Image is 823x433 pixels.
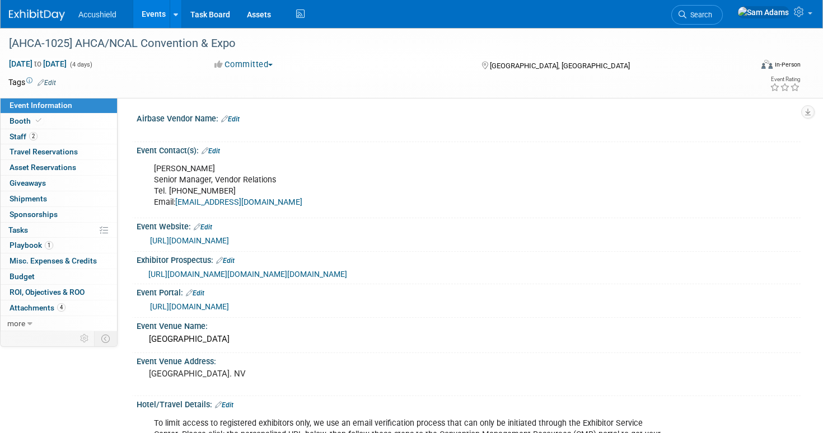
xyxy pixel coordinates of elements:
[770,77,800,82] div: Event Rating
[137,252,801,266] div: Exhibitor Prospectus:
[1,160,117,175] a: Asset Reservations
[148,270,347,279] a: [URL][DOMAIN_NAME][DOMAIN_NAME][DOMAIN_NAME]
[10,101,72,110] span: Event Information
[186,289,204,297] a: Edit
[95,331,118,346] td: Toggle Event Tabs
[137,318,801,332] div: Event Venue Name:
[10,163,76,172] span: Asset Reservations
[146,158,673,214] div: [PERSON_NAME] Senior Manager, Vendor Relations Tel. [PHONE_NUMBER] Email:
[761,60,773,69] img: Format-Inperson.png
[5,34,733,54] div: [AHCA-1025] AHCA/NCAL Convention & Expo
[10,194,47,203] span: Shipments
[137,396,801,411] div: Hotel/Travel Details:
[57,303,66,312] span: 4
[10,147,78,156] span: Travel Reservations
[150,236,229,245] a: [URL][DOMAIN_NAME]
[1,144,117,159] a: Travel Reservations
[75,331,95,346] td: Personalize Event Tab Strip
[10,241,53,250] span: Playbook
[215,401,233,409] a: Edit
[1,223,117,238] a: Tasks
[1,129,117,144] a: Staff2
[78,10,116,19] span: Accushield
[7,319,25,328] span: more
[1,269,117,284] a: Budget
[221,115,240,123] a: Edit
[137,218,801,233] div: Event Website:
[137,353,801,367] div: Event Venue Address:
[32,59,43,68] span: to
[737,6,789,18] img: Sam Adams
[149,369,401,379] pre: [GEOGRAPHIC_DATA]. NV
[1,285,117,300] a: ROI, Objectives & ROO
[10,132,38,141] span: Staff
[1,191,117,206] a: Shipments
[1,207,117,222] a: Sponsorships
[194,223,212,231] a: Edit
[8,77,56,88] td: Tags
[671,5,723,25] a: Search
[10,210,58,219] span: Sponsorships
[137,110,801,125] div: Airbase Vendor Name:
[29,132,38,140] span: 2
[1,238,117,253] a: Playbook1
[69,61,92,68] span: (4 days)
[137,284,801,299] div: Event Portal:
[150,302,229,311] a: [URL][DOMAIN_NAME]
[8,59,67,69] span: [DATE] [DATE]
[216,257,235,265] a: Edit
[1,114,117,129] a: Booth
[1,253,117,269] a: Misc. Expenses & Credits
[10,116,44,125] span: Booth
[38,79,56,87] a: Edit
[10,256,97,265] span: Misc. Expenses & Credits
[211,59,277,70] button: Committed
[10,272,35,281] span: Budget
[10,178,46,187] span: Giveaways
[137,142,801,157] div: Event Contact(s):
[1,300,117,316] a: Attachments4
[9,10,65,21] img: ExhibitDay
[8,225,28,234] span: Tasks
[36,117,41,124] i: Booth reservation complete
[490,62,630,70] span: [GEOGRAPHIC_DATA], [GEOGRAPHIC_DATA]
[10,303,66,312] span: Attachments
[1,316,117,331] a: more
[10,288,85,296] span: ROI, Objectives & ROO
[686,11,712,19] span: Search
[175,197,302,207] a: [EMAIL_ADDRESS][DOMAIN_NAME]
[202,147,220,155] a: Edit
[1,176,117,191] a: Giveaways
[1,98,117,113] a: Event Information
[774,60,801,69] div: In-Person
[145,331,792,348] div: [GEOGRAPHIC_DATA]
[682,58,801,75] div: Event Format
[45,241,53,250] span: 1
